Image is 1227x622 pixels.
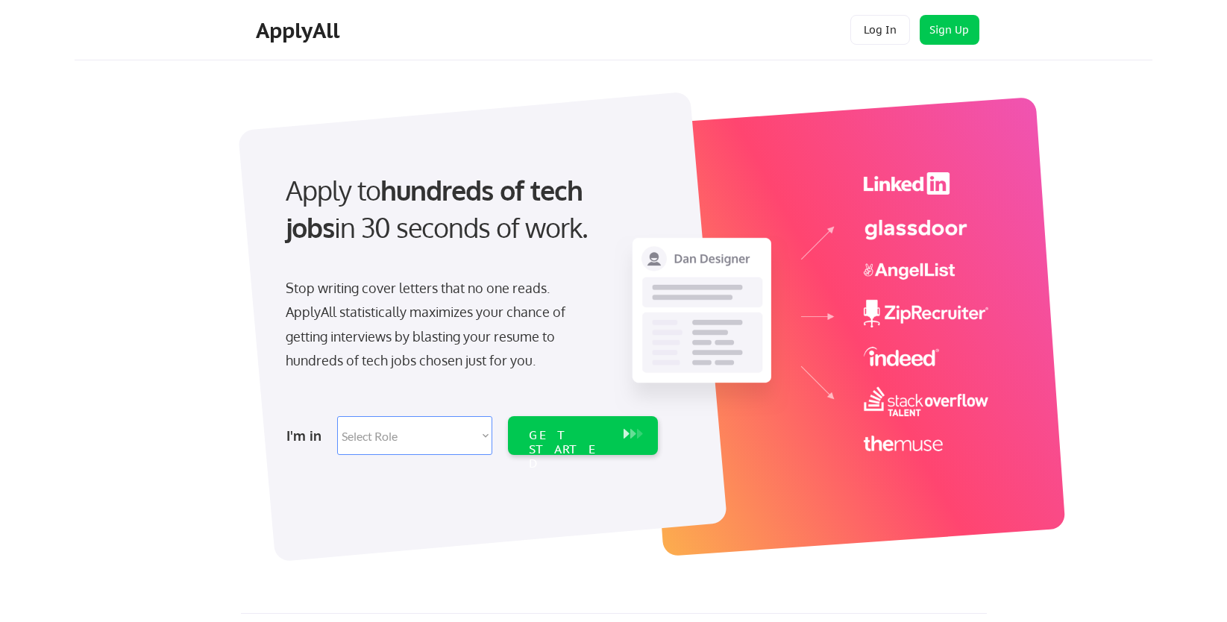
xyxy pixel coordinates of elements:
div: Apply to in 30 seconds of work. [286,172,652,247]
div: I'm in [286,424,328,447]
div: ApplyAll [256,18,344,43]
button: Log In [850,15,910,45]
div: Stop writing cover letters that no one reads. ApplyAll statistically maximizes your chance of get... [286,276,592,373]
div: GET STARTED [529,428,609,471]
button: Sign Up [920,15,979,45]
strong: hundreds of tech jobs [286,173,589,244]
